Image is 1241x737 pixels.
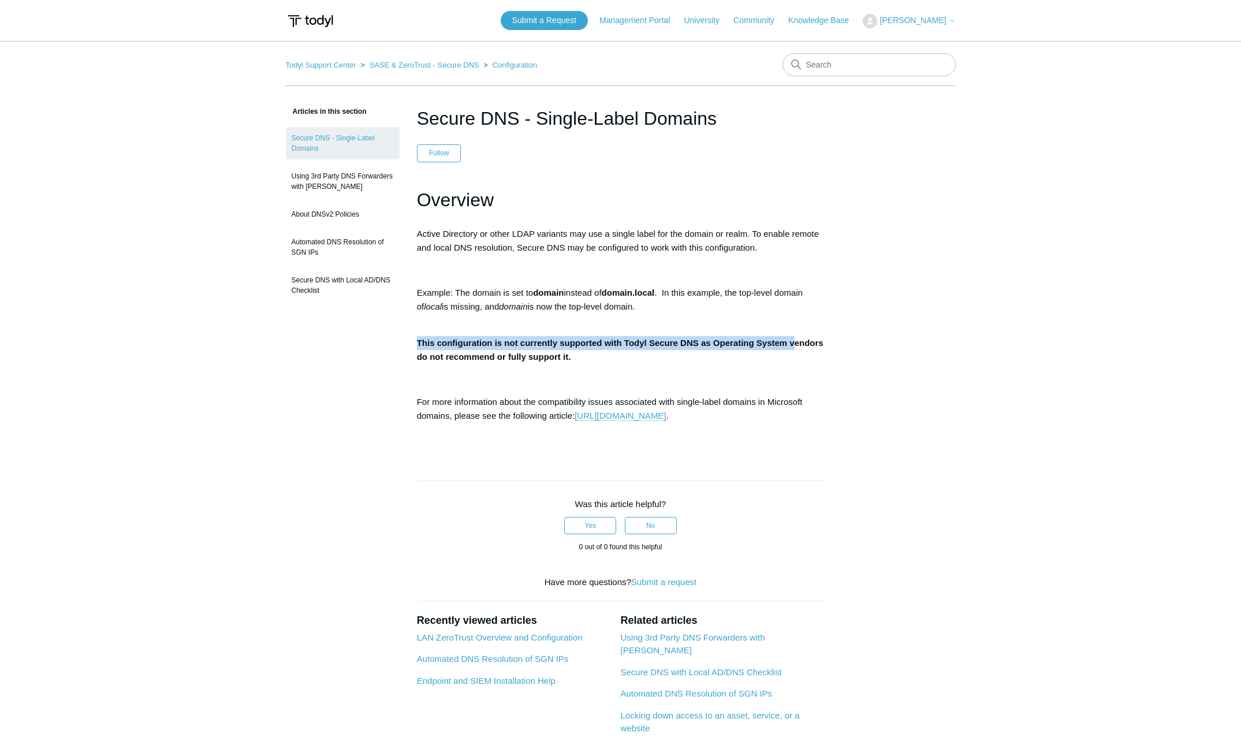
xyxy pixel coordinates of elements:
button: Follow Article [417,144,461,162]
em: local [424,301,442,311]
a: Automated DNS Resolution of SGN IPs [620,688,772,698]
a: Using 3rd Party DNS Forwarders with [PERSON_NAME] [286,165,400,198]
a: Knowledge Base [788,14,860,27]
em: domain [499,301,527,311]
button: [PERSON_NAME] [863,14,955,28]
li: Configuration [481,61,537,69]
a: LAN ZeroTrust Overview and Configuration [417,632,583,642]
li: Todyl Support Center [286,61,359,69]
strong: domain.local [602,288,655,297]
a: Secure DNS - Single-Label Domains [286,127,400,159]
a: Configuration [493,61,537,69]
a: Secure DNS with Local AD/DNS Checklist [620,667,781,677]
h1: Overview [417,185,825,215]
a: SASE & ZeroTrust - Secure DNS [369,61,479,69]
a: [URL][DOMAIN_NAME] [575,411,666,421]
span: Was this article helpful? [575,499,666,509]
a: Community [733,14,786,27]
strong: domain [533,288,564,297]
button: This article was not helpful [625,517,677,534]
span: [PERSON_NAME] [879,16,946,25]
a: Locking down access to an asset, service, or a website [620,710,799,734]
a: Todyl Support Center [286,61,356,69]
h2: Related articles [620,613,824,628]
h2: Recently viewed articles [417,613,609,628]
p: Example: The domain is set to instead of . In this example, the top-level domain of is missing, a... [417,286,825,327]
a: Management Portal [599,14,681,27]
span: 0 out of 0 found this helpful [579,543,662,551]
a: Automated DNS Resolution of SGN IPs [417,654,569,664]
a: Using 3rd Party DNS Forwarders with [PERSON_NAME] [620,632,765,656]
a: Submit a Request [501,11,588,30]
a: About DNSv2 Policies [286,203,400,225]
p: Active Directory or other LDAP variants may use a single label for the domain or realm. To enable... [417,227,825,255]
button: This article was helpful [564,517,616,534]
input: Search [782,53,956,76]
div: Have more questions? [417,576,825,589]
li: SASE & ZeroTrust - Secure DNS [358,61,481,69]
a: Automated DNS Resolution of SGN IPs [286,231,400,263]
p: For more information about the compatibility issues associated with single-label domains in Micro... [417,395,825,423]
img: Todyl Support Center Help Center home page [286,10,335,32]
a: University [684,14,731,27]
strong: This configuration is not currently supported with Todyl Secure DNS as Operating System vendors d... [417,338,823,362]
a: Endpoint and SIEM Installation Help [417,676,556,686]
span: Articles in this section [286,107,367,116]
h1: Secure DNS - Single-Label Domains [417,105,825,132]
a: Secure DNS with Local AD/DNS Checklist [286,269,400,301]
a: Submit a request [631,577,696,587]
